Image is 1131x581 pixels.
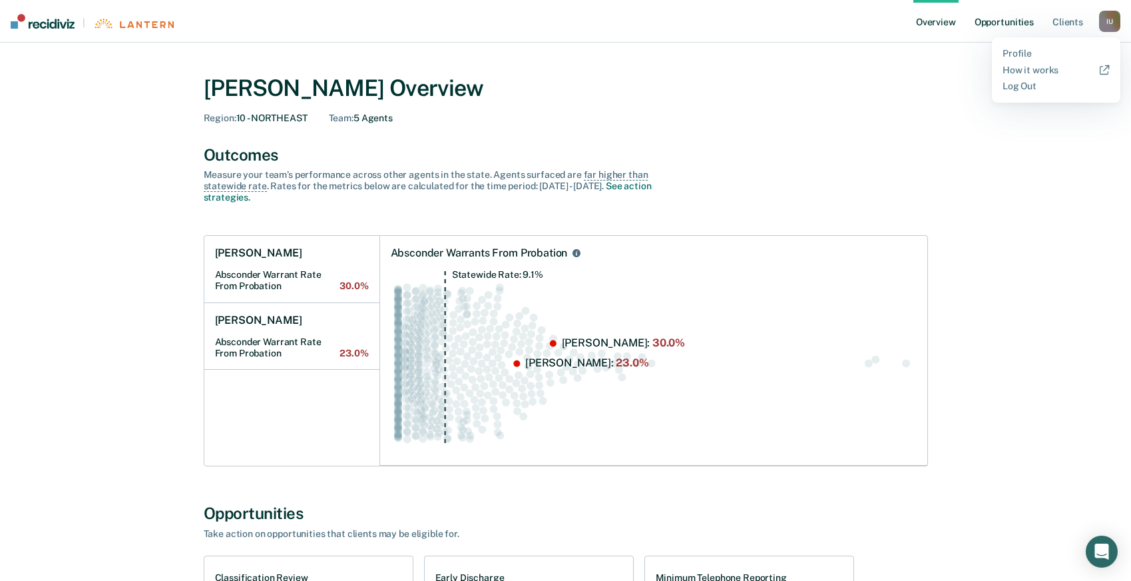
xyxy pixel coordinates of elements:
[204,303,379,370] a: [PERSON_NAME]Absconder Warrant Rate From Probation23.0%
[204,113,308,124] div: 10 - NORTHEAST
[215,314,302,327] h1: [PERSON_NAME]
[391,271,917,455] div: Swarm plot of all absconder warrant rate from probations in the state for ALL caseloads, highligh...
[570,247,583,260] button: Absconder Warrants From Probation
[204,236,379,303] a: [PERSON_NAME]Absconder Warrant Rate From Probation30.0%
[1086,536,1118,568] div: Open Intercom Messenger
[215,269,369,292] h2: Absconder Warrant Rate From Probation
[204,181,652,203] a: See action strategies.
[339,281,368,292] span: 30.0%
[1003,65,1110,76] a: How it works
[11,14,174,29] a: |
[11,14,75,29] img: Recidiviz
[1003,48,1110,59] a: Profile
[93,19,174,29] img: Lantern
[75,17,93,29] span: |
[451,269,543,280] tspan: Statewide Rate: 9.1%
[204,145,928,165] div: Outcomes
[1099,11,1120,32] div: I U
[339,348,368,359] span: 23.0%
[204,528,670,540] div: Take action on opportunities that clients may be eligible for.
[215,336,369,359] h2: Absconder Warrant Rate From Probation
[329,113,353,123] span: Team :
[1099,11,1120,32] button: IU
[215,247,302,260] h1: [PERSON_NAME]
[204,169,670,203] div: Measure your team’s performance across other agent s in the state. Agent s surfaced are . Rates f...
[391,247,568,260] div: Absconder Warrants From Probation
[204,504,928,523] div: Opportunities
[204,113,236,123] span: Region :
[329,113,393,124] div: 5 Agents
[204,75,928,102] div: [PERSON_NAME] Overview
[204,169,648,192] span: far higher than statewide rate
[1003,81,1110,92] a: Log Out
